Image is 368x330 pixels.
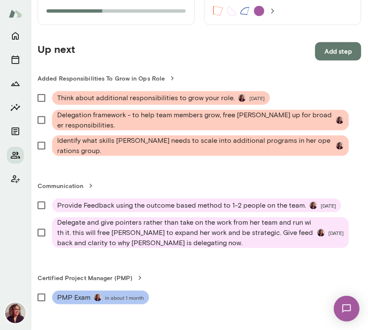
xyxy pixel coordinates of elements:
[57,217,314,248] span: Delegate and give pointers rather than take on the work from her team and run with it. this will ...
[328,229,344,236] span: [DATE]
[249,95,265,101] span: [DATE]
[38,42,75,60] h5: Up next
[52,91,270,105] div: Think about additional responsibilities to grow your role.Safaa Khairalla[DATE]
[57,200,306,211] span: Provide Feedback using the outcome based method to 1-2 people on the team.
[336,142,344,150] img: Safaa Khairalla
[52,199,341,212] div: Provide Feedback using the outcome based method to 1-2 people on the team.Safaa Khairalla[DATE]
[336,116,344,124] img: Safaa Khairalla
[310,202,317,209] img: Safaa Khairalla
[5,303,26,323] img: Safaa Khairalla
[105,294,144,301] span: in about 1 month
[38,74,361,83] a: Added Responsibilities To Grow in Ops Role
[38,274,361,282] a: Certified Project Manager (PMP)
[7,99,24,116] button: Insights
[7,171,24,188] button: Client app
[317,229,325,237] img: Safaa Khairalla
[57,292,91,303] span: PMP Exam
[321,202,336,209] span: [DATE]
[52,217,349,248] div: Delegate and give pointers rather than take on the work from her team and run with it. this will ...
[94,294,102,301] img: Safaa Khairalla
[52,291,149,304] div: PMP ExamSafaa Khairallain about 1 month
[57,110,333,130] span: Delegation framework - to help team members grow, free [PERSON_NAME] up for broader responsibilit...
[7,123,24,140] button: Documents
[57,136,333,156] span: Identify what skills [PERSON_NAME] needs to scale into additional programs in her operations group.
[9,6,22,22] img: Mento
[52,110,349,130] div: Delegation framework - to help team members grow, free [PERSON_NAME] up for broader responsibilit...
[38,182,361,190] a: Communication
[315,42,361,60] button: Add step
[52,136,349,156] div: Identify what skills [PERSON_NAME] needs to scale into additional programs in her operations grou...
[238,94,246,102] img: Safaa Khairalla
[7,147,24,164] button: Members
[7,51,24,68] button: Sessions
[7,27,24,44] button: Home
[7,75,24,92] button: Growth Plan
[57,93,235,103] span: Think about additional responsibilities to grow your role.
